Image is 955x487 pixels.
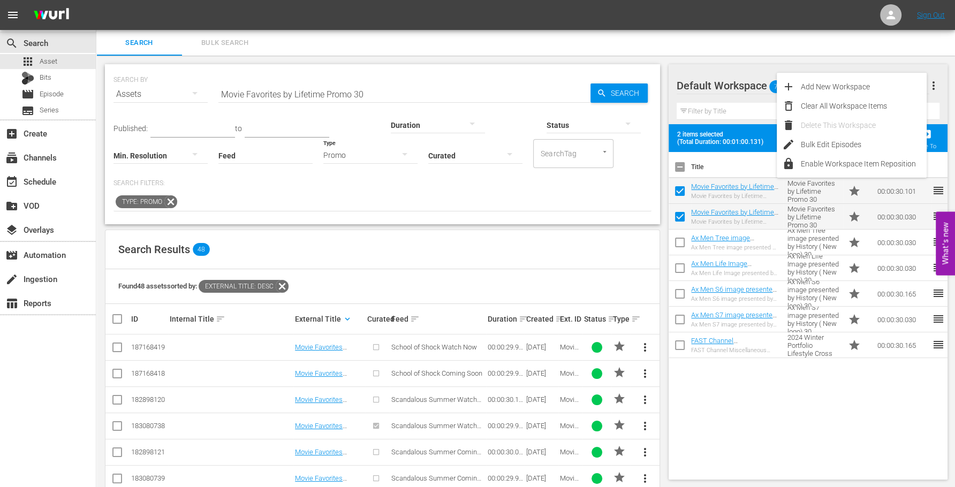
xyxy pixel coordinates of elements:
[677,71,929,101] div: Default Workspace
[847,185,860,197] span: star
[613,366,626,379] span: PROMO
[343,314,352,324] span: keyboard_arrow_down
[931,338,944,351] span: reorder
[391,448,481,464] span: Scandalous Summer Coming Soon
[40,72,51,83] span: Bits
[295,395,359,420] a: Movie Favorites Scandalous Summer Now Promo 30
[782,157,795,170] span: lock
[6,9,19,21] span: menu
[5,273,18,286] span: Ingestion
[639,420,651,432] span: more_vert
[235,124,242,133] span: to
[113,179,651,188] p: Search Filters:
[367,315,388,323] div: Curated
[677,131,768,138] span: 2 items selected
[873,332,931,358] td: 00:00:30.165
[783,281,844,307] td: Ax Men S6 image presented by History ( New logo) 30
[391,395,481,412] span: Scandalous Summer Watch Now
[560,422,580,478] span: Movie Favorites by Lifetime Promo 30
[639,393,651,406] span: more_vert
[639,472,651,485] span: more_vert
[555,314,565,324] span: sort
[5,297,18,310] span: Reports
[691,234,772,258] a: Ax Men Tree image presented by History ( New logo) 30
[691,182,778,199] a: Movie Favorites by Lifetime Promo 30
[391,422,481,438] span: Scandalous Summer Watch Now July August
[5,176,18,188] span: Schedule
[113,124,148,133] span: Published:
[677,138,768,146] span: (Total Duration: 00:01:00.131)
[5,151,18,164] span: Channels
[632,387,658,413] button: more_vert
[936,212,955,276] button: Open Feedback Widget
[931,210,944,223] span: reorder
[783,332,844,358] td: FAST Channel Miscellaneous 2024 Winter Portfolio Lifestyle Cross Channel [PERSON_NAME]
[873,178,931,204] td: 00:00:30.101
[488,369,523,377] div: 00:00:29.997
[632,361,658,386] button: more_vert
[931,235,944,248] span: reorder
[783,230,844,255] td: Ax Men Tree image presented by History ( New logo) 30
[488,313,523,325] div: Duration
[40,105,59,116] span: Series
[691,337,774,369] a: FAST Channel Miscellaneous 2024 Winter Portfolio Lifestyle Cross Channel [PERSON_NAME]
[639,446,651,459] span: more_vert
[613,445,626,458] span: PROMO
[782,119,795,132] span: delete
[40,89,64,100] span: Episode
[584,313,610,325] div: Status
[131,315,166,323] div: ID
[103,37,176,49] span: Search
[608,314,617,324] span: sort
[783,307,844,332] td: Ax Men S7 image presented by History ( New logo) 30
[131,395,166,404] div: 182898120
[691,347,778,354] div: FAST Channel Miscellaneous 2024 Winter Portfolio Lifestyle Cross Channel [PERSON_NAME]
[931,287,944,300] span: reorder
[21,104,34,117] span: Series
[691,244,778,251] div: Ax Men Tree image presented by History ( New logo) 30
[873,281,931,307] td: 00:00:30.165
[560,395,580,452] span: Movie Favorites by Lifetime Promo 30
[691,218,778,225] div: Movie Favorites by Lifetime Promo 30
[526,448,557,456] div: [DATE]
[613,340,626,353] span: PROMO
[931,261,944,274] span: reorder
[847,287,860,300] span: Promo
[632,439,658,465] button: more_vert
[691,311,777,327] a: Ax Men S7 image presented by History ( New logo) 30
[118,243,190,256] span: Search Results
[590,83,648,103] button: Search
[873,255,931,281] td: 00:00:30.030
[931,184,944,197] span: reorder
[526,313,557,325] div: Created
[131,343,166,351] div: 187168419
[560,343,580,399] span: Movie Favorites by Lifetime Promo 30
[526,474,557,482] div: [DATE]
[691,321,778,328] div: Ax Men S7 image presented by History ( New logo) 30
[526,369,557,377] div: [DATE]
[131,474,166,482] div: 183080739
[639,341,651,354] span: more_vert
[21,55,34,68] span: Asset
[488,343,523,351] div: 00:00:29.997
[216,314,225,324] span: sort
[193,243,210,256] span: 48
[632,413,658,439] button: more_vert
[199,280,276,293] span: External Title: desc
[613,418,626,431] span: PROMO
[847,339,860,352] span: Promo
[295,422,359,446] a: Movie Favorites Scandalous Summer Now Promo 30
[613,471,626,484] span: PROMO
[560,369,580,425] span: Movie Favorites by Lifetime Promo 30
[607,83,648,103] span: Search
[295,313,364,325] div: External Title
[917,11,945,19] a: Sign Out
[5,127,18,140] span: Create
[170,313,292,325] div: Internal Title
[488,395,523,404] div: 00:00:30.122
[769,75,783,98] span: 7
[295,369,358,401] a: Movie Favorites School of Shock Coming Soon Promo 30
[391,313,484,325] div: Feed
[847,313,860,326] span: Promo
[410,314,420,324] span: sort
